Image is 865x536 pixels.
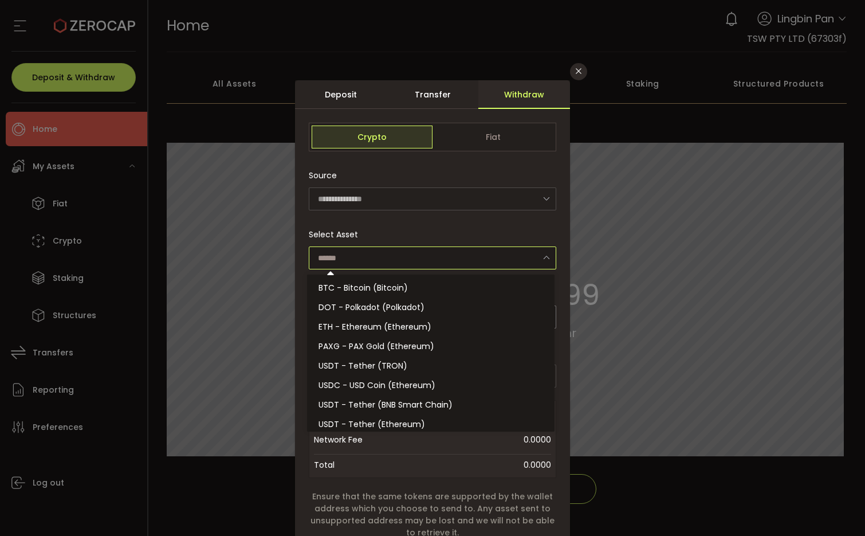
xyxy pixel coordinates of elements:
[319,399,453,410] span: USDT - Tether (BNB Smart Chain)
[319,360,407,371] span: USDT - Tether (TRON)
[406,428,551,451] span: 0.0000
[387,80,478,109] div: Transfer
[319,379,435,391] span: USDC - USD Coin (Ethereum)
[295,80,387,109] div: Deposit
[570,63,587,80] button: Close
[729,412,865,536] iframe: Chat Widget
[319,302,424,313] span: DOT - Polkadot (Polkadot)
[309,164,337,187] span: Source
[319,321,431,332] span: ETH - Ethereum (Ethereum)
[478,80,570,109] div: Withdraw
[314,428,406,451] span: Network Fee
[312,126,433,148] span: Crypto
[433,126,553,148] span: Fiat
[319,418,425,430] span: USDT - Tether (Ethereum)
[314,457,335,473] span: Total
[319,282,408,294] span: BTC - Bitcoin (Bitcoin)
[319,341,434,352] span: PAXG - PAX Gold (Ethereum)
[524,457,551,473] span: 0.0000
[309,229,365,240] label: Select Asset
